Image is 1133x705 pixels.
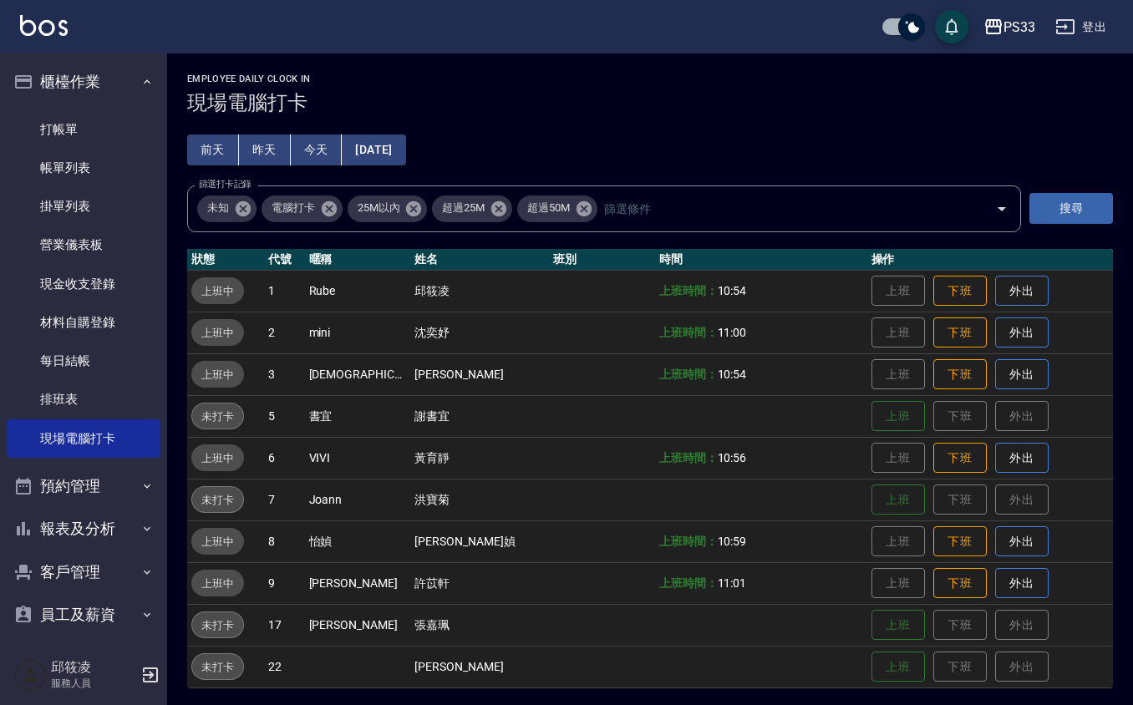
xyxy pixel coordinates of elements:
span: 上班中 [191,449,244,467]
a: 打帳單 [7,110,160,149]
button: 上班 [871,652,925,682]
button: 外出 [995,276,1049,307]
h3: 現場電腦打卡 [187,91,1113,114]
b: 上班時間： [659,326,718,339]
td: [DEMOGRAPHIC_DATA][PERSON_NAME] [305,353,411,395]
div: 超過25M [432,195,512,222]
button: Open [988,195,1015,222]
b: 上班時間： [659,368,718,381]
button: 上班 [871,484,925,515]
th: 狀態 [187,249,264,271]
td: VIVI [305,437,411,479]
td: 7 [264,479,304,520]
td: 怡媜 [305,520,411,562]
a: 現金收支登錄 [7,265,160,303]
th: 操作 [867,249,1113,271]
td: 1 [264,270,304,312]
p: 服務人員 [51,676,136,691]
button: 外出 [995,359,1049,390]
a: 材料自購登錄 [7,303,160,342]
button: 下班 [933,568,987,599]
button: 櫃檯作業 [7,60,160,104]
td: 書宜 [305,395,411,437]
button: 搜尋 [1029,193,1113,224]
td: 洪寶菊 [410,479,548,520]
td: 6 [264,437,304,479]
a: 每日結帳 [7,342,160,380]
button: 報表及分析 [7,507,160,550]
span: 上班中 [191,575,244,592]
td: 3 [264,353,304,395]
b: 上班時間： [659,535,718,548]
span: 超過25M [432,200,495,216]
span: 25M以內 [348,200,410,216]
span: 上班中 [191,282,244,300]
td: 邱筱凌 [410,270,548,312]
button: [DATE] [342,134,405,165]
td: 許苡軒 [410,562,548,604]
span: 11:01 [718,576,747,590]
h5: 邱筱凌 [51,659,136,676]
td: 2 [264,312,304,353]
td: 沈奕妤 [410,312,548,353]
td: 張嘉珮 [410,604,548,646]
button: 外出 [995,568,1049,599]
h2: Employee Daily Clock In [187,74,1113,84]
td: mini [305,312,411,353]
th: 姓名 [410,249,548,271]
div: 電腦打卡 [262,195,343,222]
td: 黃育靜 [410,437,548,479]
span: 上班中 [191,324,244,342]
span: 上班中 [191,533,244,550]
button: 外出 [995,317,1049,348]
span: 未打卡 [192,616,243,634]
button: 昨天 [239,134,291,165]
b: 上班時間： [659,284,718,297]
button: 下班 [933,443,987,474]
th: 時間 [655,249,867,271]
td: Rube [305,270,411,312]
td: [PERSON_NAME] [410,353,548,395]
td: 謝書宜 [410,395,548,437]
span: 超過50M [517,200,580,216]
td: [PERSON_NAME]媜 [410,520,548,562]
label: 篩選打卡記錄 [199,178,251,190]
a: 現場電腦打卡 [7,419,160,458]
button: 外出 [995,443,1049,474]
span: 未知 [197,200,239,216]
th: 暱稱 [305,249,411,271]
button: 客戶管理 [7,550,160,594]
button: 登出 [1049,12,1113,43]
div: PS33 [1003,17,1035,38]
button: PS33 [977,10,1042,44]
b: 上班時間： [659,576,718,590]
b: 上班時間： [659,451,718,464]
td: 17 [264,604,304,646]
button: 下班 [933,526,987,557]
td: [PERSON_NAME] [410,646,548,687]
th: 代號 [264,249,304,271]
img: Logo [20,15,68,36]
span: 10:59 [718,535,747,548]
span: 10:54 [718,284,747,297]
td: 8 [264,520,304,562]
button: 下班 [933,276,987,307]
span: 未打卡 [192,408,243,425]
span: 上班中 [191,366,244,383]
a: 掛單列表 [7,187,160,226]
button: 今天 [291,134,343,165]
span: 10:56 [718,451,747,464]
button: 下班 [933,359,987,390]
input: 篩選條件 [600,194,967,223]
div: 未知 [197,195,257,222]
button: 外出 [995,526,1049,557]
span: 電腦打卡 [262,200,325,216]
button: save [935,10,968,43]
button: 預約管理 [7,464,160,508]
td: Joann [305,479,411,520]
div: 超過50M [517,195,597,222]
span: 未打卡 [192,658,243,676]
span: 11:00 [718,326,747,339]
td: [PERSON_NAME] [305,562,411,604]
a: 營業儀表板 [7,226,160,264]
